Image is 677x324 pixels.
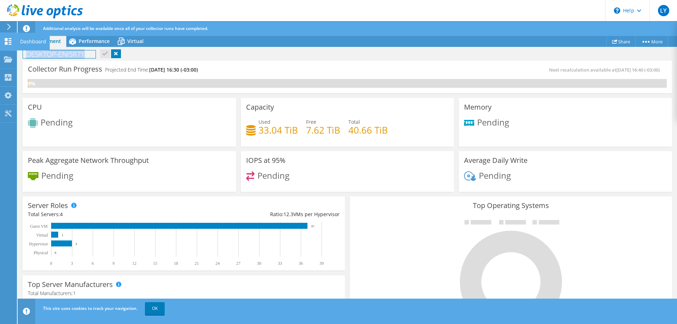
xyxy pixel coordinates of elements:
text: 36 [299,261,303,266]
a: OK [145,302,165,315]
span: Total [348,118,360,125]
span: Pending [41,169,73,181]
a: Share [606,36,636,47]
h3: Capacity [246,103,274,111]
h3: Top Operating Systems [355,202,667,209]
text: 6 [92,261,94,266]
text: 3 [75,242,77,246]
text: 27 [236,261,240,266]
span: Pending [477,116,509,128]
span: Pending [479,169,511,181]
h3: Server Roles [28,202,68,209]
svg: \n [614,7,620,14]
span: Additional analysis will be available once all of your collector runs have completed. [43,25,208,31]
text: 15 [153,261,157,266]
text: Hypervisor [29,242,48,246]
text: 33 [278,261,282,266]
text: 0 [55,251,56,255]
span: Used [258,118,270,125]
span: Pending [257,169,289,181]
h1: DESKTOP-ENI5R71 [23,50,96,58]
span: Free [306,118,316,125]
text: 0 [50,261,52,266]
span: Virtual [127,38,144,44]
text: 30 [257,261,261,266]
span: Next recalculation available at [549,67,663,73]
span: Pending [41,116,73,128]
h3: Average Daily Write [464,157,527,164]
text: 18 [174,261,178,266]
text: 24 [215,261,220,266]
div: Dashboard [17,33,50,50]
text: 1 [62,233,63,237]
h3: CPU [28,103,42,111]
h3: Memory [464,103,492,111]
span: 12.3 [283,211,293,218]
span: LY [658,5,669,16]
span: [DATE] 16:40 (-03:00) [616,67,660,73]
text: Guest VM [30,224,48,229]
h4: Projected End Time: [105,66,198,74]
h4: 7.62 TiB [306,126,340,134]
text: 3 [71,261,73,266]
h4: Total Manufacturers: [28,289,340,297]
text: 9 [112,261,115,266]
span: Performance [79,38,110,44]
span: This site uses cookies to track your navigation. [43,305,138,311]
text: 21 [195,261,199,266]
div: Total Servers: [28,210,184,218]
span: 4 [60,211,63,218]
h4: 40.66 TiB [348,126,388,134]
h3: Peak Aggregate Network Throughput [28,157,149,164]
span: 1 [73,290,76,297]
div: Ratio: VMs per Hypervisor [184,210,340,218]
text: Virtual [36,233,48,238]
h3: Top Server Manufacturers [28,281,113,288]
text: 12 [132,261,136,266]
text: 39 [319,261,324,266]
h3: IOPS at 95% [246,157,286,164]
h4: 33.04 TiB [258,126,298,134]
text: 37 [311,225,315,228]
text: Physical [33,250,48,255]
a: More [635,36,668,47]
span: [DATE] 16:30 (-03:00) [149,66,198,73]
